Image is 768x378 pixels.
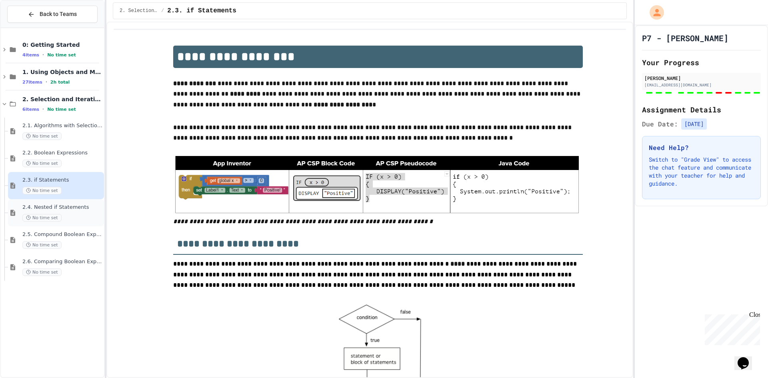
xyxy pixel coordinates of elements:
span: No time set [47,107,76,112]
span: 2.1. Algorithms with Selection and Repetition [22,122,102,129]
span: [DATE] [681,118,707,130]
span: / [161,8,164,14]
p: Switch to "Grade View" to access the chat feature and communicate with your teacher for help and ... [649,156,754,188]
span: No time set [22,268,62,276]
span: No time set [22,241,62,249]
span: No time set [22,187,62,194]
span: 27 items [22,80,42,85]
span: 0: Getting Started [22,41,102,48]
span: 2.6. Comparing Boolean Expressions ([PERSON_NAME] Laws) [22,258,102,265]
span: No time set [22,132,62,140]
span: Back to Teams [40,10,77,18]
span: Due Date: [642,119,678,129]
span: 2. Selection and Iteration [120,8,158,14]
span: 2h total [50,80,70,85]
h3: Need Help? [649,143,754,152]
span: • [42,106,44,112]
iframe: chat widget [702,311,760,345]
span: 2.4. Nested if Statements [22,204,102,211]
iframe: chat widget [734,346,760,370]
button: Back to Teams [7,6,98,23]
div: My Account [641,3,666,22]
span: No time set [22,214,62,222]
span: No time set [47,52,76,58]
span: 1. Using Objects and Methods [22,68,102,76]
span: 6 items [22,107,39,112]
div: Chat with us now!Close [3,3,55,51]
span: 2. Selection and Iteration [22,96,102,103]
span: 2.5. Compound Boolean Expressions [22,231,102,238]
div: [PERSON_NAME] [644,74,758,82]
span: • [42,52,44,58]
div: [EMAIL_ADDRESS][DOMAIN_NAME] [644,82,758,88]
h2: Your Progress [642,57,761,68]
span: 2.3. if Statements [22,177,102,184]
h2: Assignment Details [642,104,761,115]
h1: P7 - [PERSON_NAME] [642,32,728,44]
span: 2.3. if Statements [167,6,236,16]
span: No time set [22,160,62,167]
span: • [46,79,47,85]
span: 2.2. Boolean Expressions [22,150,102,156]
span: 4 items [22,52,39,58]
